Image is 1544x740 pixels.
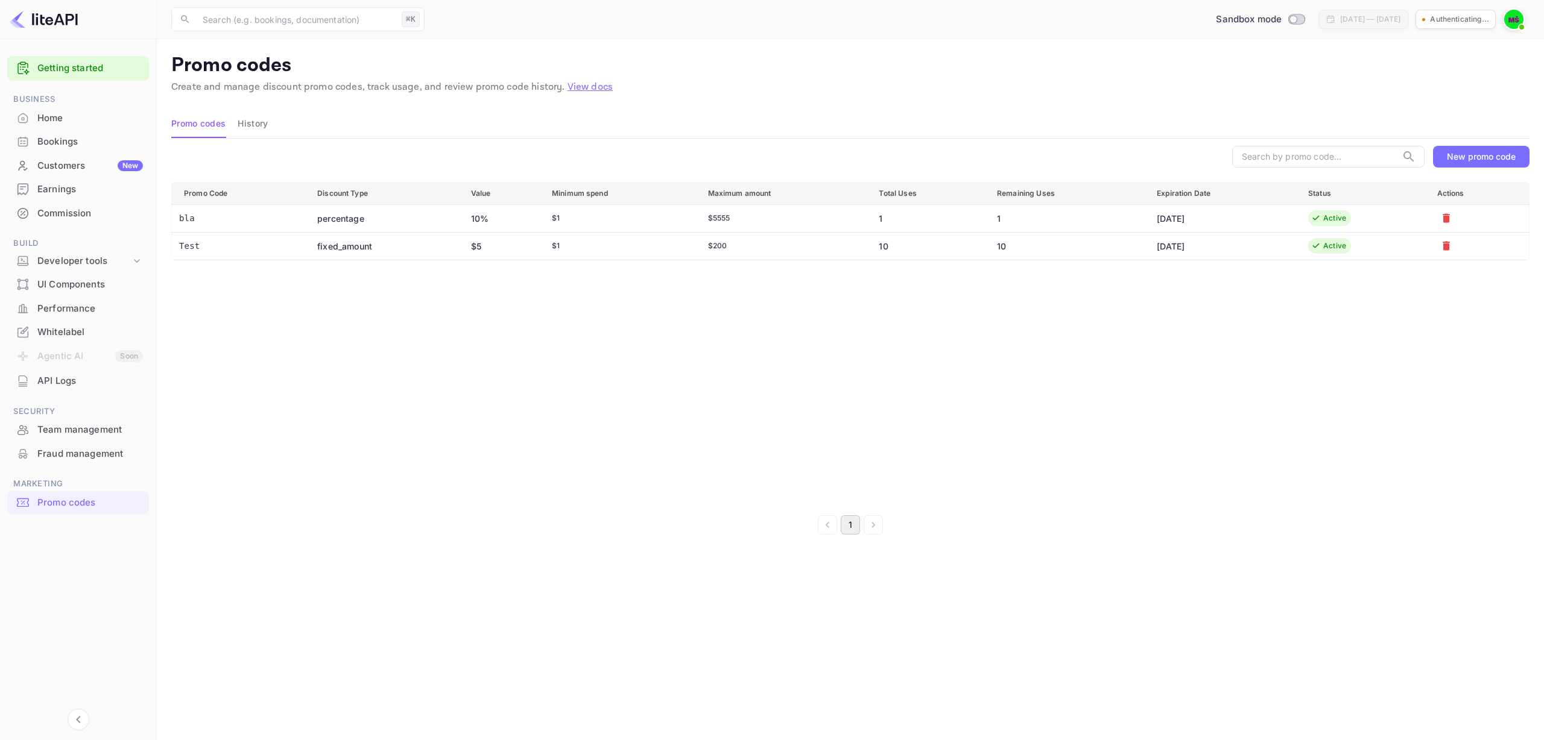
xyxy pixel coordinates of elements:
[172,182,308,204] th: Promo Code
[171,80,1530,95] p: Create and manage discount promo codes, track usage, and review promo code history.
[172,204,308,232] td: bla
[7,477,149,491] span: Marketing
[171,54,1530,78] p: Promo codes
[37,447,143,461] div: Fraud management
[987,232,1147,260] td: 10
[461,182,542,204] th: Value
[1437,209,1455,227] button: Mark for deletion
[1428,182,1530,204] th: Actions
[461,232,542,260] td: $ 5
[1340,14,1400,25] div: [DATE] — [DATE]
[7,405,149,418] span: Security
[37,254,131,268] div: Developer tools
[869,232,987,260] td: 10
[542,182,698,204] th: Minimum spend
[1323,213,1346,224] div: Active
[1211,13,1309,27] div: Switch to Production mode
[1299,182,1427,204] th: Status
[1232,146,1397,168] input: Search by promo code...
[37,496,143,510] div: Promo codes
[7,154,149,177] a: CustomersNew
[7,442,149,466] div: Fraud management
[7,491,149,513] a: Promo codes
[308,232,461,260] td: fixed_amount
[7,251,149,272] div: Developer tools
[698,182,870,204] th: Maximum amount
[37,159,143,173] div: Customers
[172,232,308,260] td: Test
[1147,232,1299,260] td: [DATE]
[7,107,149,130] div: Home
[37,423,143,437] div: Team management
[987,204,1147,232] td: 1
[7,418,149,441] a: Team management
[1216,13,1282,27] span: Sandbox mode
[7,130,149,154] div: Bookings
[7,154,149,178] div: CustomersNew
[7,107,149,129] a: Home
[7,178,149,200] a: Earnings
[7,178,149,201] div: Earnings
[7,273,149,295] a: UI Components
[118,160,143,171] div: New
[37,325,143,339] div: Whitelabel
[1447,151,1516,161] div: New promo code
[37,61,143,75] a: Getting started
[841,515,860,535] button: page 1
[1437,237,1455,255] button: Mark for deletion
[7,202,149,224] a: Commission
[7,369,149,392] a: API Logs
[402,11,420,27] div: ⌘K
[7,491,149,515] div: Promo codes
[37,183,143,196] div: Earnings
[37,374,143,388] div: API Logs
[552,213,689,224] div: $ 1
[7,297,149,321] div: Performance
[68,709,89,730] button: Collapse navigation
[7,418,149,442] div: Team management
[171,515,1530,535] nav: pagination navigation
[7,297,149,319] a: Performance
[708,213,860,224] div: $ 5555
[7,442,149,465] a: Fraud management
[37,302,143,316] div: Performance
[7,237,149,250] span: Build
[552,240,689,251] div: $ 1
[7,321,149,344] div: Whitelabel
[568,81,613,93] a: View docs
[308,182,461,204] th: Discount Type
[238,109,268,138] button: History
[1433,146,1530,168] button: New promo code
[171,109,226,138] button: Promo codes
[7,321,149,343] a: Whitelabel
[1147,204,1299,232] td: [DATE]
[7,273,149,296] div: UI Components
[37,207,143,221] div: Commission
[195,7,397,31] input: Search (e.g. bookings, documentation)
[7,56,149,81] div: Getting started
[10,10,78,29] img: LiteAPI logo
[869,182,987,204] th: Total Uses
[987,182,1147,204] th: Remaining Uses
[308,204,461,232] td: percentage
[1323,240,1346,251] div: Active
[708,240,860,251] div: $ 200
[7,93,149,106] span: Business
[1430,14,1489,25] p: Authenticating...
[1147,182,1299,204] th: Expiration Date
[869,204,987,232] td: 1
[37,278,143,292] div: UI Components
[7,202,149,225] div: Commission
[37,135,143,149] div: Bookings
[7,130,149,152] a: Bookings
[1504,10,1523,29] img: Marijan Šnajdar
[7,369,149,393] div: API Logs
[461,204,542,232] td: 10%
[37,111,143,125] div: Home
